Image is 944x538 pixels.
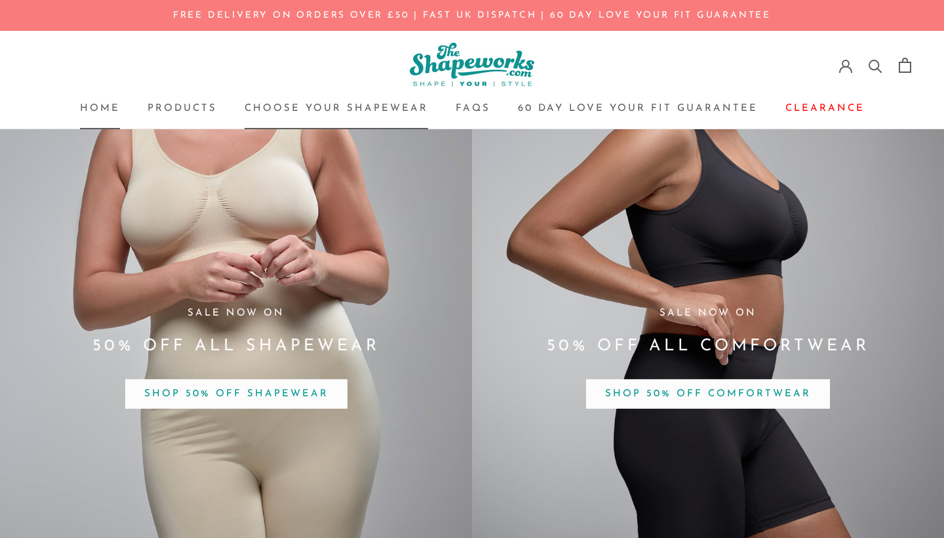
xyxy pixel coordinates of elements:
[173,10,771,20] a: FREE DELIVERY ON ORDERS OVER £50 | FAST UK DISPATCH | 60 day LOVE YOUR FIT GUARANTEE
[505,306,911,322] h3: Sale Now On
[33,333,439,360] h2: 50% OFF ALL SHAPEWEAR
[586,379,830,409] span: SHOP 50% OFF COMFORTWEAR
[245,104,428,114] a: Choose your ShapewearChoose your Shapewear
[518,104,758,114] a: 60 Day Love Your Fit Guarantee60 Day Love Your Fit Guarantee
[456,104,490,114] a: FAQsFAQs
[33,306,439,322] h3: Sale Now On
[80,104,120,114] a: HomeHome
[785,104,865,114] a: ClearanceClearance
[410,43,534,87] img: The Shapeworks
[505,333,911,360] h2: 50% OFF ALL COMFORTWEAR
[899,58,911,73] a: Open cart
[125,379,347,409] span: SHOP 50% OFF SHAPEWEAR
[869,58,882,72] a: Search
[147,104,217,114] a: ProductsProducts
